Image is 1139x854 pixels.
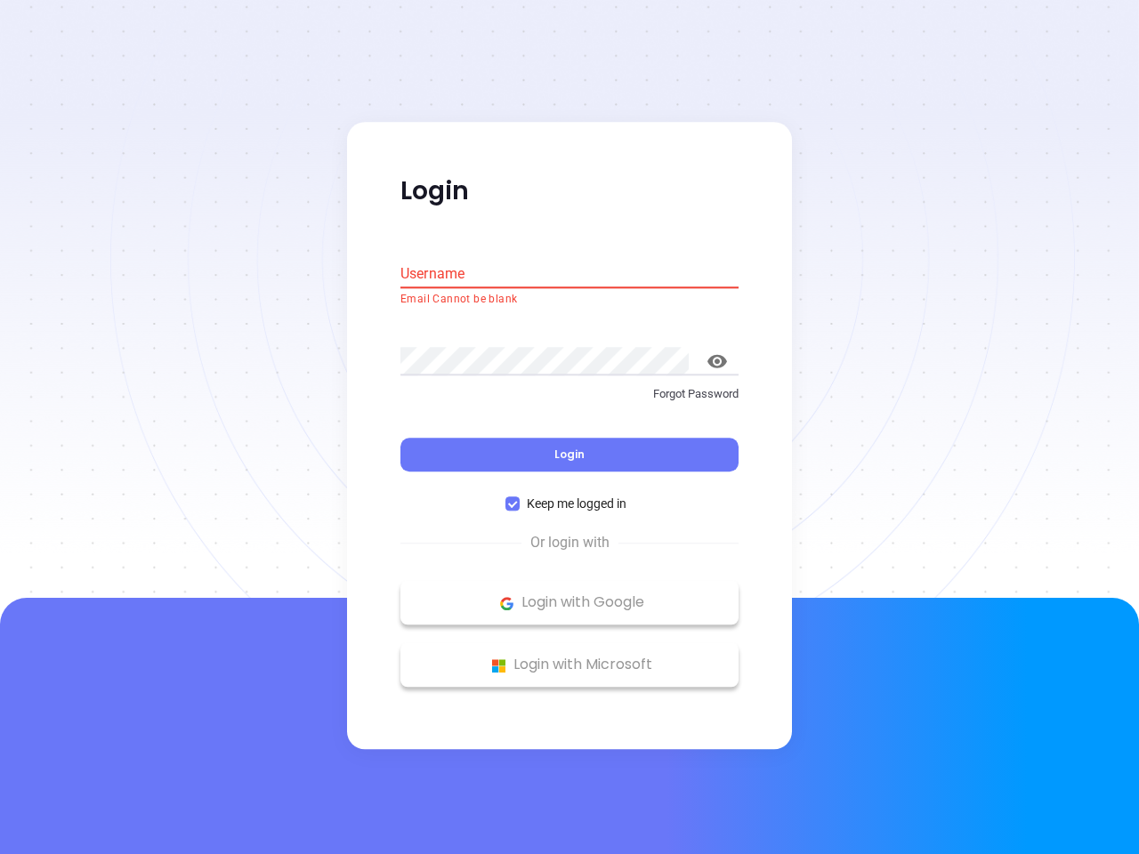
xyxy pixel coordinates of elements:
a: Forgot Password [400,385,739,417]
img: Microsoft Logo [488,655,510,677]
button: toggle password visibility [696,340,739,383]
img: Google Logo [496,592,518,615]
p: Login with Google [409,590,730,616]
button: Google Logo Login with Google [400,581,739,625]
button: Login [400,439,739,472]
p: Forgot Password [400,385,739,403]
p: Email Cannot be blank [400,291,739,309]
button: Microsoft Logo Login with Microsoft [400,643,739,688]
p: Login with Microsoft [409,652,730,679]
span: Keep me logged in [520,495,634,514]
span: Login [554,447,585,463]
span: Or login with [521,533,618,554]
p: Login [400,175,739,207]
